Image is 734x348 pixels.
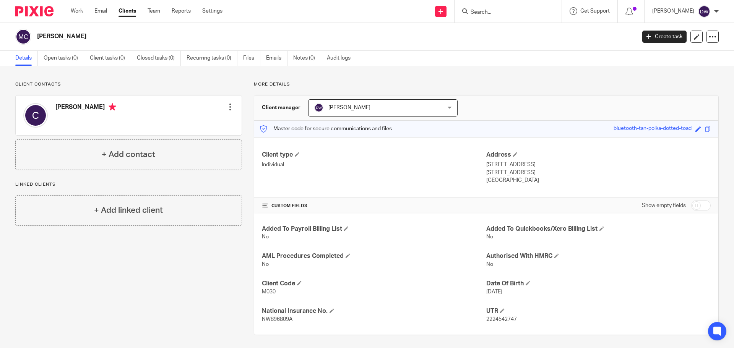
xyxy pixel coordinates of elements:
p: Individual [262,161,486,168]
h4: [PERSON_NAME] [55,103,116,113]
p: [STREET_ADDRESS] [486,169,711,176]
span: Get Support [580,8,610,14]
a: Create task [642,31,687,43]
h4: Address [486,151,711,159]
h4: National Insurance No. [262,307,486,315]
h4: Client Code [262,280,486,288]
p: Master code for secure communications and files [260,125,392,133]
h4: CUSTOM FIELDS [262,203,486,209]
h4: Added To Payroll Billing List [262,225,486,233]
span: [PERSON_NAME] [328,105,370,110]
img: Pixie [15,6,54,16]
a: Recurring tasks (0) [187,51,237,66]
h4: + Add contact [102,149,155,160]
a: Settings [202,7,222,15]
span: No [262,262,269,267]
a: Notes (0) [293,51,321,66]
p: Client contacts [15,81,242,87]
a: Open tasks (0) [44,51,84,66]
h4: Client type [262,151,486,159]
p: [PERSON_NAME] [652,7,694,15]
h3: Client manager [262,104,300,112]
img: svg%3E [23,103,48,128]
span: 2224542747 [486,317,517,322]
a: Emails [266,51,287,66]
label: Show empty fields [642,202,686,209]
span: No [262,234,269,240]
h2: [PERSON_NAME] [37,32,512,40]
h4: AML Procedures Completed [262,252,486,260]
p: [STREET_ADDRESS] [486,161,711,168]
a: Closed tasks (0) [137,51,181,66]
a: Reports [172,7,191,15]
h4: Date Of Birth [486,280,711,288]
img: svg%3E [15,29,31,45]
a: Clients [119,7,136,15]
p: Linked clients [15,181,242,188]
span: No [486,234,493,240]
div: bluetooth-tan-polka-dotted-toad [614,125,692,133]
span: No [486,262,493,267]
img: svg%3E [314,103,323,112]
i: Primary [109,103,116,111]
h4: Authorised With HMRC [486,252,711,260]
img: svg%3E [698,5,710,18]
h4: Added To Quickbooks/Xero Billing List [486,225,711,233]
p: More details [254,81,719,87]
a: Email [94,7,107,15]
a: Client tasks (0) [90,51,131,66]
a: Work [71,7,83,15]
span: [DATE] [486,289,502,295]
a: Files [243,51,260,66]
span: NW896809A [262,317,292,322]
h4: + Add linked client [94,204,163,216]
h4: UTR [486,307,711,315]
a: Details [15,51,38,66]
a: Audit logs [327,51,356,66]
span: M030 [262,289,276,295]
input: Search [470,9,539,16]
p: [GEOGRAPHIC_DATA] [486,176,711,184]
a: Team [148,7,160,15]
